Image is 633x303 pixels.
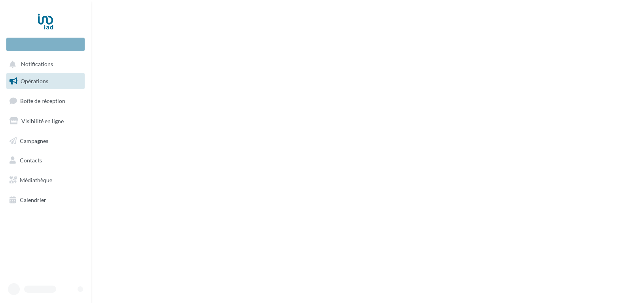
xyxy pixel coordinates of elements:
[21,61,53,68] span: Notifications
[20,97,65,104] span: Boîte de réception
[20,177,52,183] span: Médiathèque
[5,152,86,169] a: Contacts
[5,172,86,189] a: Médiathèque
[20,157,42,164] span: Contacts
[5,73,86,90] a: Opérations
[21,78,48,84] span: Opérations
[21,118,64,124] span: Visibilité en ligne
[20,137,48,144] span: Campagnes
[20,196,46,203] span: Calendrier
[6,38,85,51] div: Nouvelle campagne
[5,92,86,109] a: Boîte de réception
[5,192,86,208] a: Calendrier
[5,113,86,130] a: Visibilité en ligne
[5,133,86,149] a: Campagnes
